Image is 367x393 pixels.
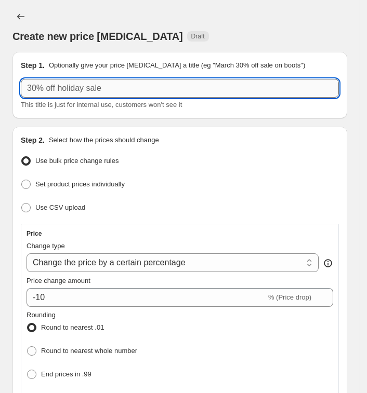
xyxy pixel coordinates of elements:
span: Change type [27,242,65,250]
span: Price change amount [27,277,90,284]
input: -15 [27,288,266,307]
button: Price change jobs [12,8,29,25]
p: Select how the prices should change [49,135,159,145]
span: Rounding [27,311,56,319]
span: Round to nearest .01 [41,323,104,331]
span: End prices in .99 [41,370,91,378]
span: Set product prices individually [35,180,125,188]
h2: Step 2. [21,135,45,145]
h2: Step 1. [21,60,45,71]
span: Round to nearest whole number [41,347,137,355]
p: Optionally give your price [MEDICAL_DATA] a title (eg "March 30% off sale on boots") [49,60,305,71]
span: This title is just for internal use, customers won't see it [21,101,182,109]
span: % (Price drop) [268,293,311,301]
div: help [323,258,333,268]
input: 30% off holiday sale [21,79,339,98]
span: Use bulk price change rules [35,157,119,165]
span: Use CSV upload [35,204,85,211]
h3: Price [27,229,42,238]
span: Create new price [MEDICAL_DATA] [12,31,183,42]
span: Draft [191,32,205,40]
